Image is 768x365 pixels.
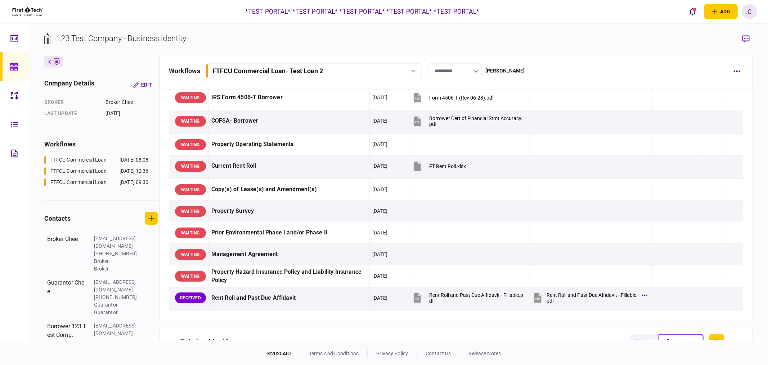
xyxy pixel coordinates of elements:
div: Broker [44,98,98,106]
button: list [630,334,659,349]
div: [PHONE_NUMBER] [94,250,141,258]
div: Guarantor [94,309,141,316]
div: Borrower Cert of Financial Stmt Accuracy.pdf [429,115,523,127]
div: Broker [94,265,141,273]
a: FTFCU Commercial Loan[DATE] 08:08 [44,156,149,164]
div: [DATE] 09:30 [120,179,149,186]
div: Guarantor [94,301,141,309]
div: FTFCU Commercial Loan [50,156,107,164]
span: hierarchy [673,339,697,344]
button: Rent Roll and Past Due Affidavit - Fillable.pdf [533,290,646,306]
div: Current Rent Roll [211,158,367,174]
div: WAITING [175,184,206,195]
div: [DATE] [372,272,387,280]
div: IRS Form 4506-T Borrower [211,89,367,106]
a: FTFCU Commercial Loan[DATE] 09:30 [44,179,149,186]
div: COFSA- Borrower [211,113,367,129]
div: WAITING [175,228,206,238]
div: [PERSON_NAME] [485,67,525,75]
div: FTFCU Commercial Loan - Test Loan 2 [212,67,323,75]
div: [DATE] 12:36 [120,167,149,175]
button: hierarchy [659,334,704,349]
a: contact us [426,351,451,356]
button: open adding identity options [704,4,738,19]
div: [DATE] [372,251,387,258]
div: WAITING [175,206,206,217]
div: [DATE] [372,162,387,170]
div: [PHONE_NUMBER] [94,294,141,301]
button: Borrower Cert of Financial Stmt Accuracy.pdf [412,113,523,129]
button: FTFCU Commercial Loan- Test Loan 2 [206,63,422,78]
div: WAITING [175,271,206,282]
div: Form 4506-T (Rev 06-23).pdf [429,95,494,101]
a: FTFCU Commercial Loan[DATE] 12:36 [44,167,149,175]
div: workflows [169,66,200,76]
div: © 2025 AIO [267,350,300,357]
div: workflows [44,139,158,149]
a: privacy policy [376,351,408,356]
div: company details [44,78,95,91]
img: client company logo [12,3,44,21]
div: Copy(s) of Lease(s) and Amendment(s) [211,181,367,198]
div: [DATE] [372,207,387,215]
span: list [644,339,653,344]
div: *TEST PORTAL* *TEST PORTAL* *TEST PORTAL* *TEST PORTAL* *TEST PORTAL* [245,7,479,16]
div: Broker Chee [105,98,158,106]
button: C [742,4,757,19]
div: [DATE] [372,186,387,193]
div: Rent Roll and Past Due Affidavit - Fillable.pdf [547,292,639,304]
div: Guarantor Chee [47,278,87,316]
div: Property Survey [211,203,367,219]
div: 123 Test Company - Business identity [57,32,187,44]
div: Borrower 123 Test Comp. [47,322,87,339]
div: Property Operating Statements [211,136,367,153]
div: Rent Roll and Past Due Affidavit - Fillable.pdf [429,292,523,304]
div: [DATE] [372,141,387,148]
div: RECEIVED [175,293,206,303]
div: WAITING [175,139,206,150]
a: release notes [469,351,501,356]
div: [DATE] [105,110,158,117]
div: FTFCU Commercial Loan [50,167,107,175]
div: FTFCU Commercial Loan [50,179,107,186]
div: [DATE] 08:08 [120,156,149,164]
div: [EMAIL_ADDRESS][DOMAIN_NAME] [94,322,141,337]
div: last update [44,110,98,117]
div: [EMAIL_ADDRESS][DOMAIN_NAME] [94,235,141,250]
div: WAITING [175,92,206,103]
div: FT Rent Roll.xlsx [429,163,466,169]
div: contacts [44,214,71,223]
div: [EMAIL_ADDRESS][DOMAIN_NAME] [94,278,141,294]
button: FT Rent Roll.xlsx [412,158,466,174]
div: WAITING [175,249,206,260]
a: terms and conditions [309,351,359,356]
button: Form 4506-T (Rev 06-23).pdf [412,89,494,106]
div: [DATE] [372,94,387,101]
div: Rent Roll and Past Due Affidavit [211,290,367,306]
div: Management Agreement [211,246,367,263]
button: Rent Roll and Past Due Affidavit - Fillable.pdf [412,290,523,306]
div: Broker [94,258,141,265]
div: WAITING [175,116,206,127]
div: Broker Chee [47,235,87,273]
div: Property Hazard Insurance Policy and Liability Insurance Policy [211,268,367,285]
div: [DATE] [372,117,387,124]
button: open notifications list [685,4,700,19]
div: WAITING [175,161,206,172]
button: Edit [127,78,158,91]
div: [DATE] [372,229,387,236]
div: Prior Environmental Phase I and/or Phase II [211,225,367,241]
div: [DATE] [372,294,387,302]
div: Relationships Manager [181,334,250,349]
